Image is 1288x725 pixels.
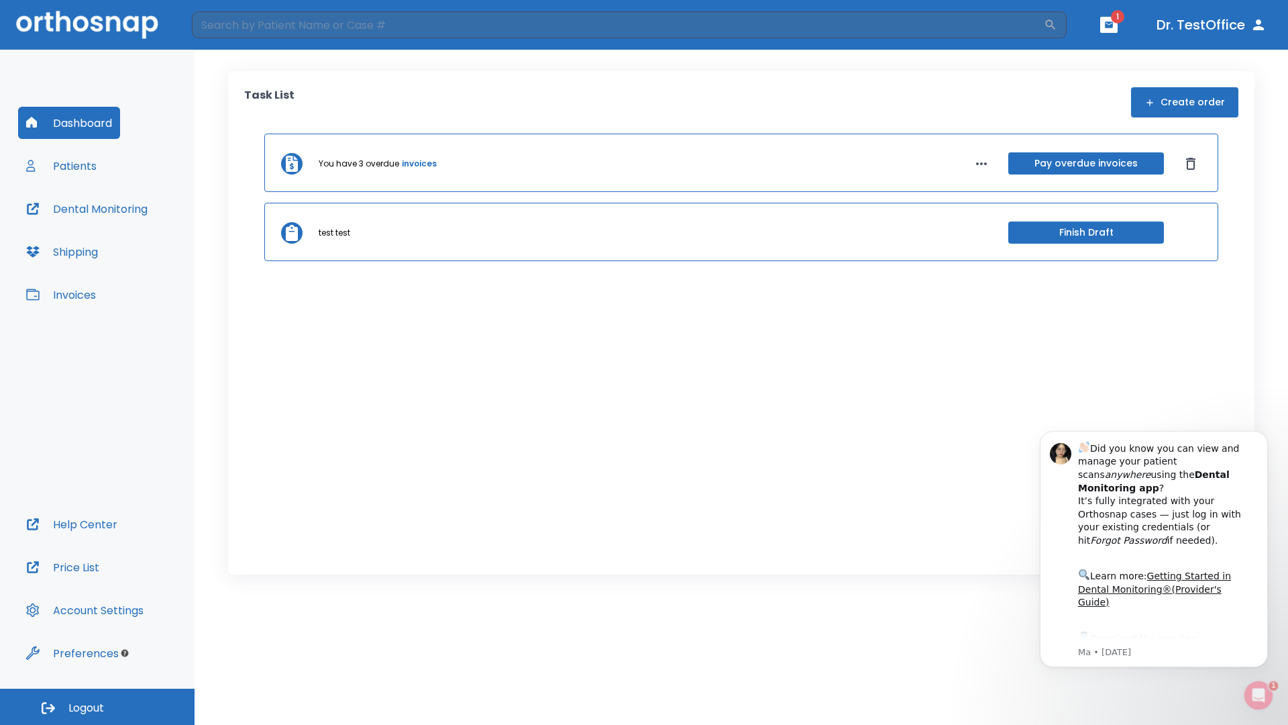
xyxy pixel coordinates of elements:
[1008,152,1164,175] button: Pay overdue invoices
[68,701,104,716] span: Logout
[58,236,227,248] p: Message from Ma, sent 1w ago
[119,647,131,659] div: Tooltip anchor
[18,508,125,540] button: Help Center
[244,87,294,117] p: Task List
[227,29,238,40] button: Dismiss notification
[58,219,227,287] div: Download the app: | ​ Let us know if you need help getting started!
[402,158,437,170] a: invoices
[1131,87,1238,117] button: Create order
[18,551,107,583] button: Price List
[18,594,152,626] button: Account Settings
[18,107,120,139] button: Dashboard
[18,236,106,268] button: Shipping
[192,11,1044,38] input: Search by Patient Name or Case #
[1151,13,1272,37] button: Dr. TestOffice
[1242,679,1275,712] iframe: Intercom live chat
[18,193,156,225] button: Dental Monitoring
[1180,153,1201,175] button: Dismiss
[18,150,105,182] button: Patients
[18,637,127,669] button: Preferences
[16,11,158,38] img: Orthosnap
[319,227,350,239] p: test test
[1270,679,1281,690] span: 1
[18,279,104,311] button: Invoices
[1008,222,1164,244] button: Finish Draft
[1020,411,1288,689] iframe: Intercom notifications message
[58,222,178,246] a: App Store
[1111,10,1124,23] span: 1
[319,158,399,170] p: You have 3 overdue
